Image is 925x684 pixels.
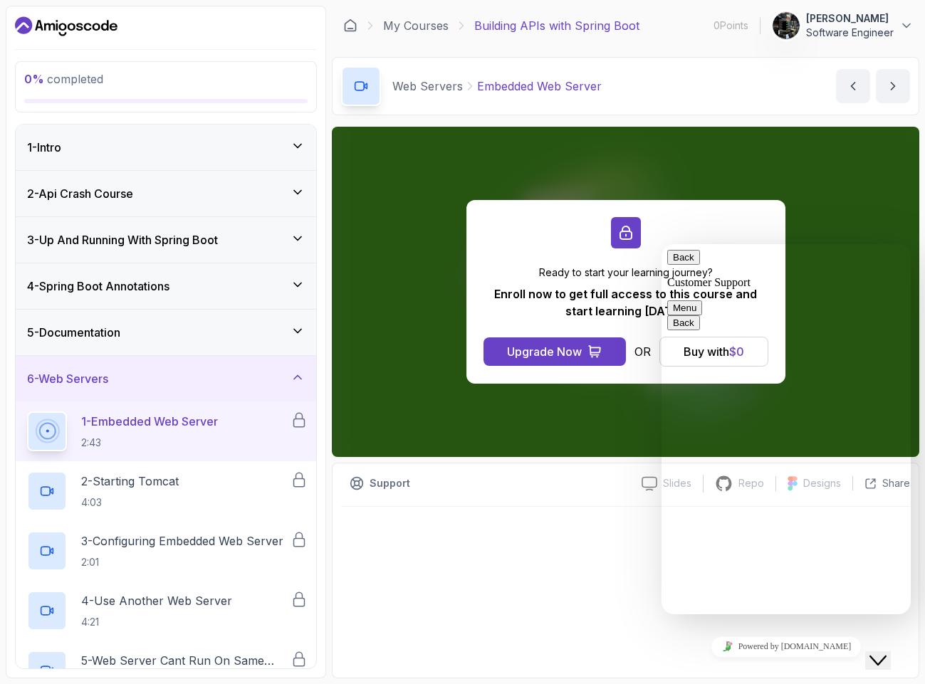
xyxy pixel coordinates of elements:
[659,337,768,367] button: Buy with$0
[836,69,870,103] button: previous content
[773,12,800,39] img: user profile image
[474,17,639,34] p: Building APIs with Spring Boot
[24,72,44,86] span: 0 %
[772,11,914,40] button: user profile image[PERSON_NAME]Software Engineer
[662,631,911,663] iframe: chat widget
[27,139,61,156] h3: 1 - Intro
[81,436,218,450] p: 2:43
[383,17,449,34] a: My Courses
[81,652,291,669] p: 5 - Web Server Cant Run On Same Port
[27,531,305,571] button: 3-Configuring Embedded Web Server2:01
[16,356,316,401] button: 6-Web Servers
[392,78,463,95] p: Web Servers
[81,615,232,629] p: 4:21
[343,19,357,33] a: Dashboard
[662,244,911,614] iframe: chat widget
[876,69,910,103] button: next content
[27,185,133,202] h3: 2 - Api Crash Course
[81,592,232,609] p: 4 - Use Another Web Server
[16,310,316,355] button: 5-Documentation
[16,171,316,216] button: 2-Api Crash Course
[27,370,108,387] h3: 6 - Web Servers
[81,473,179,490] p: 2 - Starting Tomcat
[634,343,651,360] p: OR
[16,263,316,309] button: 4-Spring Boot Annotations
[27,324,120,341] h3: 5 - Documentation
[81,413,218,430] p: 1 - Embedded Web Server
[24,72,103,86] span: completed
[806,11,894,26] p: [PERSON_NAME]
[484,265,768,280] p: Ready to start your learning journey?
[81,555,283,569] p: 2:01
[27,231,218,248] h3: 3 - Up And Running With Spring Boot
[27,278,169,295] h3: 4 - Spring Boot Annotations
[27,411,305,451] button: 1-Embedded Web Server2:43
[865,627,911,670] iframe: chat widget
[27,471,305,511] button: 2-Starting Tomcat4:03
[81,532,283,549] p: 3 - Configuring Embedded Web Server
[484,337,626,366] button: Upgrade Now
[15,15,117,38] a: Dashboard
[16,217,316,263] button: 3-Up And Running With Spring Boot
[27,591,305,631] button: 4-Use Another Web Server4:21
[806,26,894,40] p: Software Engineer
[484,285,768,320] p: Enroll now to get full access to this course and start learning [DATE]!
[16,125,316,170] button: 1-Intro
[477,78,602,95] p: Embedded Web Server
[341,472,419,495] button: Support button
[81,495,179,510] p: 4:03
[507,343,582,360] div: Upgrade Now
[714,19,748,33] p: 0 Points
[370,476,410,490] p: Support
